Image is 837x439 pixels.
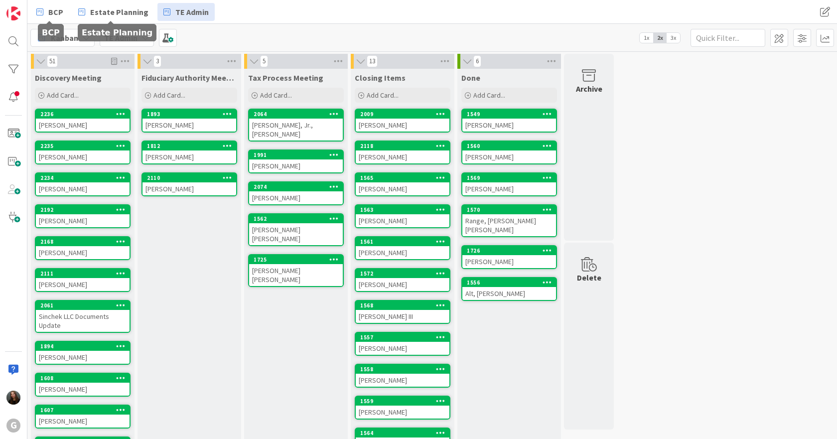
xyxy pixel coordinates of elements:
[691,29,765,47] input: Quick Filter...
[462,205,556,236] div: 1570Range, [PERSON_NAME] [PERSON_NAME]
[356,237,449,259] div: 1561[PERSON_NAME]
[356,237,449,246] div: 1561
[356,205,449,214] div: 1563
[36,205,130,227] div: 2192[PERSON_NAME]
[467,174,556,181] div: 1569
[40,206,130,213] div: 2192
[462,205,556,214] div: 1570
[462,119,556,132] div: [PERSON_NAME]
[254,215,343,222] div: 1562
[40,143,130,149] div: 2235
[367,91,399,100] span: Add Card...
[6,391,20,405] img: AM
[462,142,556,150] div: 1560
[356,246,449,259] div: [PERSON_NAME]
[36,310,130,332] div: Sinchek LLC Documents Update
[356,142,449,150] div: 2118
[40,111,130,118] div: 2236
[36,182,130,195] div: [PERSON_NAME]
[30,3,69,21] a: BCP
[356,173,449,182] div: 1565
[356,301,449,310] div: 1568
[36,406,130,428] div: 1607[PERSON_NAME]
[356,365,449,387] div: 1558[PERSON_NAME]
[36,237,130,259] div: 2168[PERSON_NAME]
[249,255,343,264] div: 1725
[356,397,449,406] div: 1559
[356,182,449,195] div: [PERSON_NAME]
[142,142,236,163] div: 1812[PERSON_NAME]
[254,183,343,190] div: 2074
[461,73,480,83] span: Done
[147,174,236,181] div: 2110
[249,255,343,286] div: 1725[PERSON_NAME] [PERSON_NAME]
[36,214,130,227] div: [PERSON_NAME]
[467,279,556,286] div: 1556
[249,150,343,159] div: 1991
[141,73,237,83] span: Fiduciary Authority Meeting
[249,110,343,119] div: 2064
[142,173,236,195] div: 2110[PERSON_NAME]
[576,83,602,95] div: Archive
[667,33,680,43] span: 3x
[40,238,130,245] div: 2168
[40,407,130,414] div: 1607
[249,264,343,286] div: [PERSON_NAME] [PERSON_NAME]
[356,142,449,163] div: 2118[PERSON_NAME]
[360,398,449,405] div: 1559
[249,110,343,141] div: 2064[PERSON_NAME], Jr., [PERSON_NAME]
[356,205,449,227] div: 1563[PERSON_NAME]
[249,214,343,245] div: 1562[PERSON_NAME] [PERSON_NAME]
[51,32,78,44] span: Kanban
[360,174,449,181] div: 1565
[462,246,556,255] div: 1726
[249,119,343,141] div: [PERSON_NAME], Jr., [PERSON_NAME]
[6,419,20,433] div: G
[356,269,449,278] div: 1572
[175,6,209,18] span: TE Admin
[142,182,236,195] div: [PERSON_NAME]
[36,301,130,332] div: 2061Sinchek LLC Documents Update
[40,343,130,350] div: 1894
[462,182,556,195] div: [PERSON_NAME]
[356,374,449,387] div: [PERSON_NAME]
[249,191,343,204] div: [PERSON_NAME]
[360,143,449,149] div: 2118
[36,269,130,278] div: 2111
[104,33,138,43] b: TE Admin
[356,110,449,132] div: 2009[PERSON_NAME]
[356,406,449,419] div: [PERSON_NAME]
[260,91,292,100] span: Add Card...
[36,342,130,351] div: 1894
[36,351,130,364] div: [PERSON_NAME]
[147,143,236,149] div: 1812
[36,110,130,132] div: 2236[PERSON_NAME]
[142,173,236,182] div: 2110
[36,119,130,132] div: [PERSON_NAME]
[35,73,102,83] span: Discovery Meeting
[577,272,601,284] div: Delete
[36,415,130,428] div: [PERSON_NAME]
[254,256,343,263] div: 1725
[249,182,343,204] div: 2074[PERSON_NAME]
[249,150,343,172] div: 1991[PERSON_NAME]
[47,91,79,100] span: Add Card...
[36,110,130,119] div: 2236
[254,111,343,118] div: 2064
[36,173,130,195] div: 2234[PERSON_NAME]
[356,342,449,355] div: [PERSON_NAME]
[142,142,236,150] div: 1812
[40,174,130,181] div: 2234
[157,3,215,21] a: TE Admin
[360,270,449,277] div: 1572
[653,33,667,43] span: 2x
[356,278,449,291] div: [PERSON_NAME]
[142,119,236,132] div: [PERSON_NAME]
[356,269,449,291] div: 1572[PERSON_NAME]
[40,375,130,382] div: 1608
[356,333,449,355] div: 1557[PERSON_NAME]
[473,55,481,67] span: 6
[142,110,236,132] div: 1893[PERSON_NAME]
[36,374,130,396] div: 1608[PERSON_NAME]
[360,366,449,373] div: 1558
